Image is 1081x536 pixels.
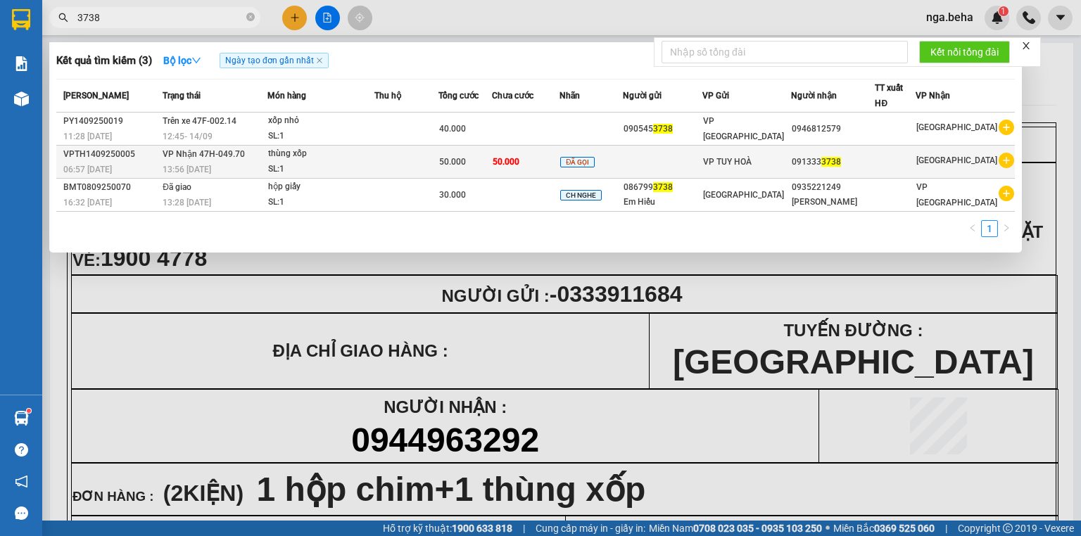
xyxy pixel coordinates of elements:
span: [PERSON_NAME] [63,91,129,101]
h3: Kết quả tìm kiếm ( 3 ) [56,53,152,68]
li: Next Page [998,220,1015,237]
span: search [58,13,68,23]
span: plus-circle [999,186,1014,201]
div: xốp nhỏ [268,113,374,129]
div: hộp giấy [268,179,374,195]
div: Em Hiếu [624,195,702,210]
div: 091333 [792,155,875,170]
span: Tổng cước [438,91,479,101]
button: right [998,220,1015,237]
span: 3738 [653,124,673,134]
sup: 1 [27,409,31,413]
div: [PERSON_NAME] [792,195,875,210]
a: 1 [982,221,997,236]
div: 090545 [624,122,702,136]
span: 11:28 [DATE] [63,132,112,141]
div: thùng xốp [268,146,374,162]
span: Kết nối tổng đài [930,44,999,60]
span: down [191,56,201,65]
img: logo-vxr [12,9,30,30]
span: 06:57 [DATE] [63,165,112,174]
div: SL: 1 [268,162,374,177]
span: VP Nhận [916,91,950,101]
span: ĐÃ GỌI [560,157,595,167]
span: 12:45 - 14/09 [163,132,213,141]
span: 3738 [653,182,673,192]
div: SL: 1 [268,195,374,210]
button: Kết nối tổng đài [919,41,1010,63]
span: close-circle [246,11,255,25]
span: [GEOGRAPHIC_DATA] [703,190,784,200]
div: 0935221249 [792,180,875,195]
span: 3738 [821,157,841,167]
div: 0946812579 [792,122,875,136]
span: close-circle [246,13,255,21]
span: Người gửi [623,91,662,101]
strong: Bộ lọc [163,55,201,66]
span: close [1021,41,1031,51]
span: CH NGHE [560,190,602,200]
button: Bộ lọcdown [152,49,213,72]
span: notification [15,475,28,488]
span: Ngày tạo đơn gần nhất [220,53,329,68]
span: TT xuất HĐ [875,83,903,108]
li: Previous Page [964,220,981,237]
span: Người nhận [791,91,837,101]
span: Đã giao [163,182,191,192]
span: VP [GEOGRAPHIC_DATA] [703,116,784,141]
span: Nhãn [560,91,580,101]
span: [GEOGRAPHIC_DATA] [916,155,997,165]
span: 13:56 [DATE] [163,165,211,174]
span: VP TUY HOÀ [703,157,752,167]
span: VP Gửi [702,91,729,101]
div: BMT0809250070 [63,180,158,195]
span: Trạng thái [163,91,201,101]
div: VPTH1409250005 [63,147,158,162]
span: Chưa cước [492,91,533,101]
div: 086799 [624,180,702,195]
span: 16:32 [DATE] [63,198,112,208]
span: plus-circle [999,120,1014,135]
span: plus-circle [999,153,1014,168]
span: 40.000 [439,124,466,134]
input: Nhập số tổng đài [662,41,908,63]
span: question-circle [15,443,28,457]
span: [GEOGRAPHIC_DATA] [916,122,997,132]
img: warehouse-icon [14,91,29,106]
span: 13:28 [DATE] [163,198,211,208]
span: VP [GEOGRAPHIC_DATA] [916,182,997,208]
img: solution-icon [14,56,29,71]
span: 30.000 [439,190,466,200]
span: Món hàng [267,91,306,101]
span: message [15,506,28,520]
div: PY1409250019 [63,114,158,129]
span: Thu hộ [374,91,401,101]
div: SL: 1 [268,129,374,144]
img: warehouse-icon [14,411,29,426]
li: 1 [981,220,998,237]
span: Trên xe 47F-002.14 [163,116,236,126]
span: 50.000 [493,157,519,167]
input: Tìm tên, số ĐT hoặc mã đơn [77,10,244,25]
span: right [1002,224,1011,232]
span: VP Nhận 47H-049.70 [163,149,245,159]
button: left [964,220,981,237]
span: left [968,224,977,232]
span: 50.000 [439,157,466,167]
span: close [316,57,323,64]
